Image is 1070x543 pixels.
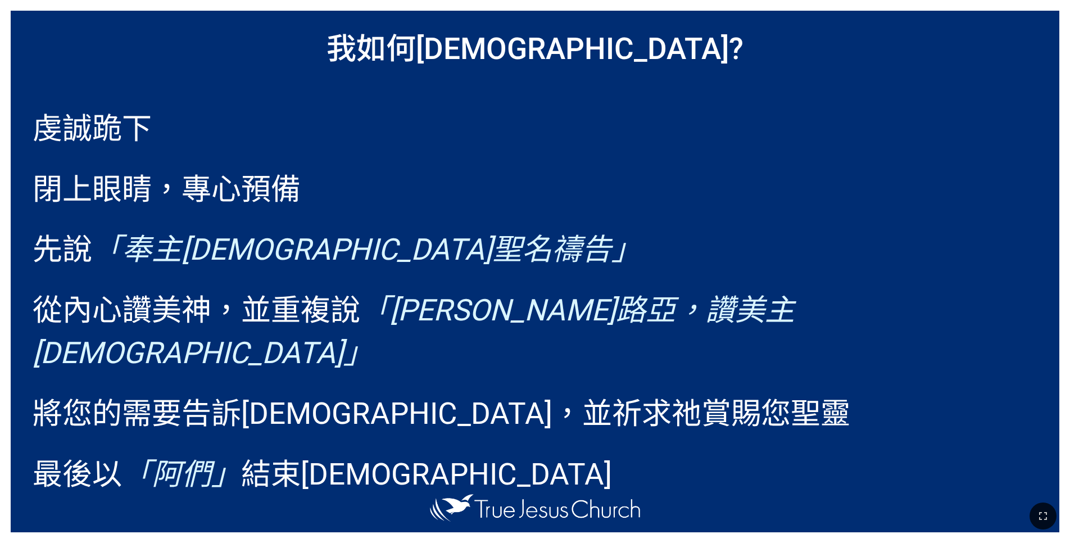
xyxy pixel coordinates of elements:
[33,450,1049,493] p: 最後以 結束[DEMOGRAPHIC_DATA]
[33,286,1049,372] p: 從內心讚美神，並重複說
[92,232,641,267] em: 「奉主[DEMOGRAPHIC_DATA]聖名禱告」
[33,165,1049,208] p: 閉上眼睛，專心預備
[122,457,241,492] em: 「阿們」
[33,105,1049,147] p: 虔誠跪下
[11,11,1059,81] h1: 我如何[DEMOGRAPHIC_DATA]?
[33,225,1049,268] p: 先說
[33,293,795,370] em: 「[PERSON_NAME]路亞，讚美主[DEMOGRAPHIC_DATA]」
[33,390,1049,432] p: 將您的需要告訴[DEMOGRAPHIC_DATA]，並祈求祂賞賜您聖靈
